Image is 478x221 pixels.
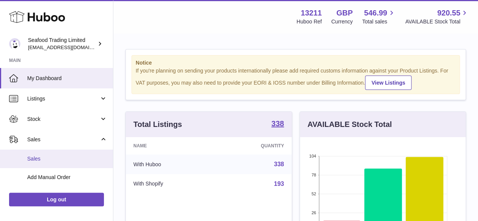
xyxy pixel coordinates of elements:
span: Sales [27,136,99,143]
span: Add Manual Order [27,174,107,181]
text: 52 [311,192,316,196]
span: Stock [27,116,99,123]
strong: 13211 [301,8,322,18]
div: Seafood Trading Limited [28,37,96,51]
strong: 338 [271,120,284,127]
strong: Notice [136,59,456,66]
a: 193 [274,181,284,187]
div: Huboo Ref [297,18,322,25]
span: 546.99 [364,8,387,18]
td: With Shopify [126,174,215,194]
a: 920.55 AVAILABLE Stock Total [405,8,469,25]
span: Listings [27,95,99,102]
text: 104 [309,154,316,158]
a: 338 [274,161,284,167]
span: [EMAIL_ADDRESS][DOMAIN_NAME] [28,44,111,50]
text: 78 [311,173,316,177]
h3: Total Listings [133,119,182,130]
a: Log out [9,193,104,206]
div: Currency [331,18,353,25]
img: internalAdmin-13211@internal.huboo.com [9,38,20,49]
text: 26 [311,210,316,215]
strong: GBP [336,8,353,18]
a: 546.99 Total sales [362,8,396,25]
span: My Dashboard [27,75,107,82]
span: Sales [27,155,107,162]
td: With Huboo [126,155,215,174]
h3: AVAILABLE Stock Total [308,119,392,130]
span: AVAILABLE Stock Total [405,18,469,25]
th: Quantity [215,137,291,155]
a: 338 [271,120,284,129]
div: If you're planning on sending your products internationally please add required customs informati... [136,67,456,90]
th: Name [126,137,215,155]
a: View Listings [365,76,411,90]
span: 920.55 [437,8,460,18]
span: Total sales [362,18,396,25]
